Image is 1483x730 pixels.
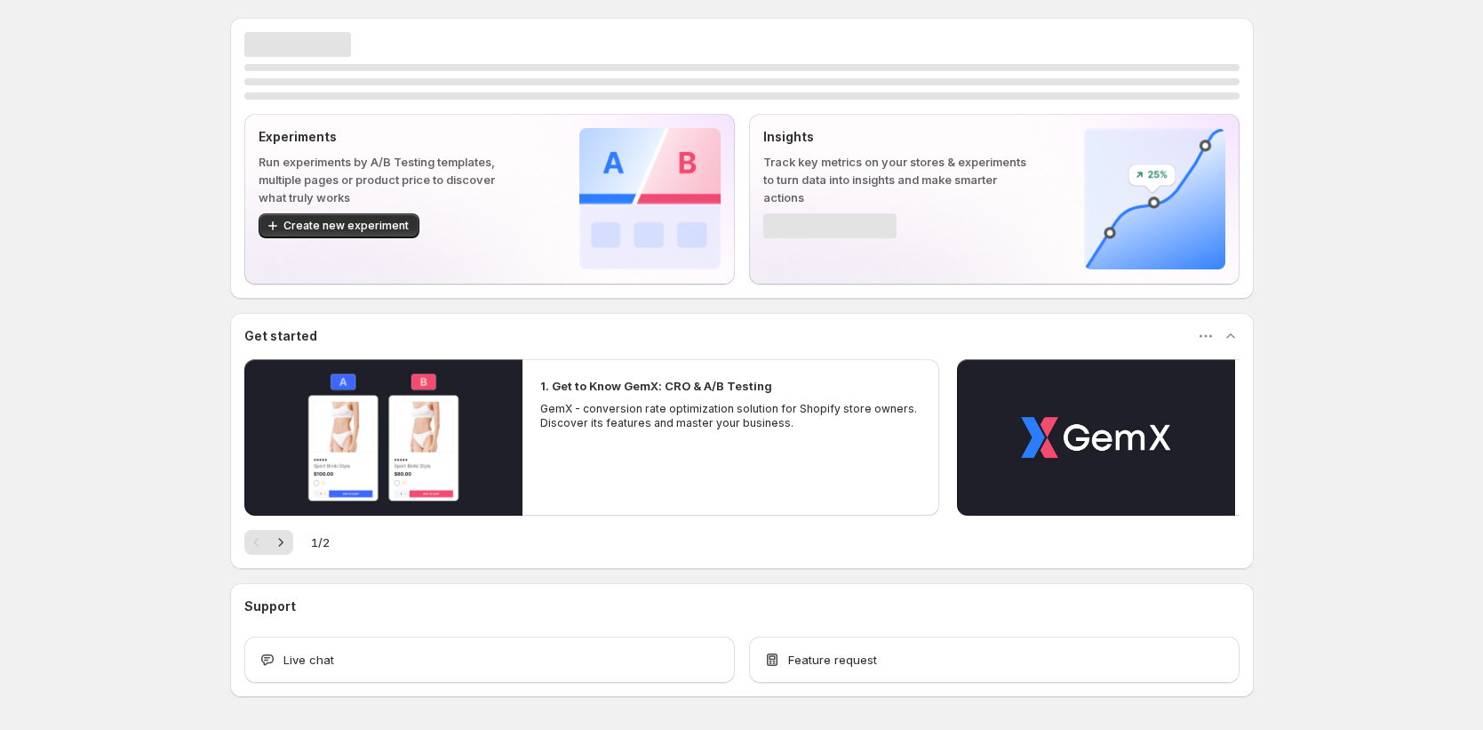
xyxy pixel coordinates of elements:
[763,153,1027,206] p: Track key metrics on your stores & experiments to turn data into insights and make smarter actions
[283,651,334,669] span: Live chat
[259,153,522,206] p: Run experiments by A/B Testing templates, multiple pages or product price to discover what truly ...
[244,530,293,555] nav: Pagination
[579,128,721,269] img: Experiments
[763,128,1027,146] p: Insights
[259,128,522,146] p: Experiments
[1084,128,1225,269] img: Insights
[244,598,296,615] h3: Support
[244,327,317,345] h3: Get started
[957,359,1235,516] button: Play video
[540,377,772,395] h2: 1. Get to Know GemX: CRO & A/B Testing
[244,359,522,516] button: Play video
[788,651,877,669] span: Feature request
[259,213,419,238] button: Create new experiment
[283,219,409,233] span: Create new experiment
[311,533,330,551] span: 1 / 2
[540,402,922,430] p: GemX - conversion rate optimization solution for Shopify store owners. Discover its features and ...
[268,530,293,555] button: Next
